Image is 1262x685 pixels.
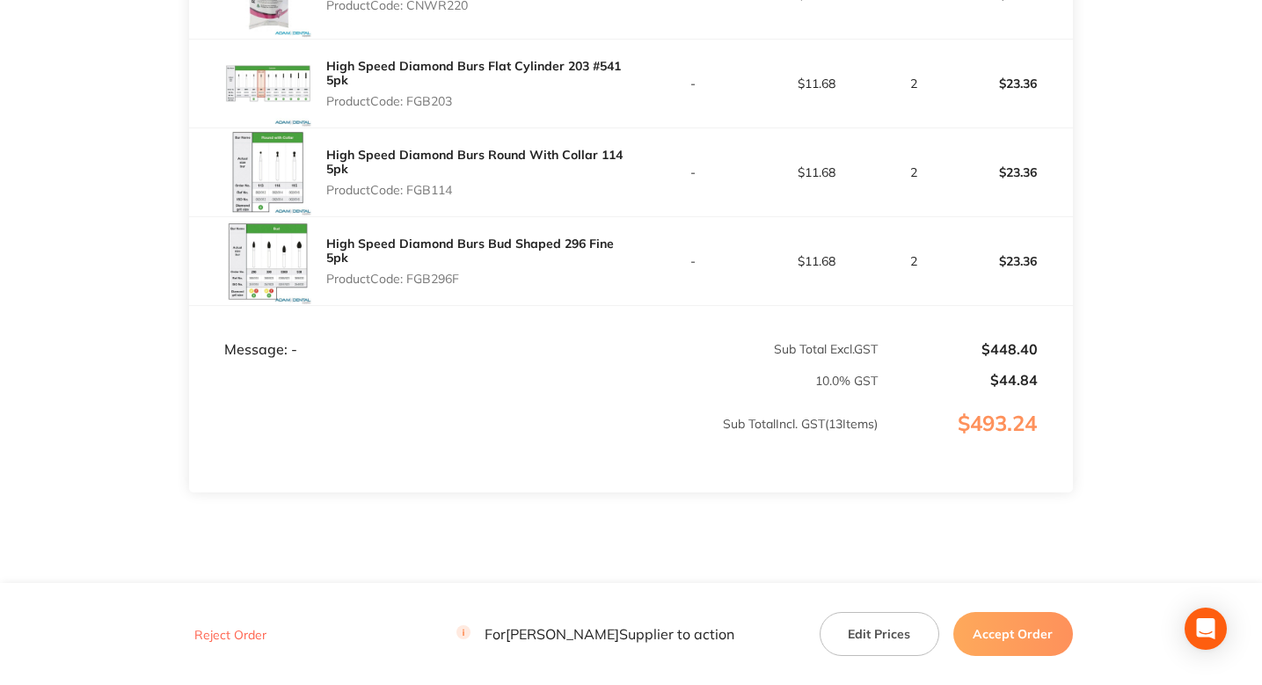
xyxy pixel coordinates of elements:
[879,165,948,179] p: 2
[879,372,1038,388] p: $44.84
[326,94,631,108] p: Product Code: FGB203
[326,236,614,266] a: High Speed Diamond Burs Bud Shaped 296 Fine 5pk
[189,306,631,359] td: Message: -
[950,151,1072,193] p: $23.36
[456,626,734,643] p: For [PERSON_NAME] Supplier to action
[224,40,312,128] img: dXUwZzg5aA
[224,128,312,216] img: ODI1emhqOA
[632,77,755,91] p: -
[879,341,1038,357] p: $448.40
[950,62,1072,105] p: $23.36
[950,240,1072,282] p: $23.36
[1185,608,1227,650] div: Open Intercom Messenger
[953,612,1073,656] button: Accept Order
[326,183,631,197] p: Product Code: FGB114
[879,412,1072,471] p: $493.24
[326,147,623,177] a: High Speed Diamond Burs Round With Collar 114 5pk
[190,417,878,466] p: Sub Total Incl. GST ( 13 Items)
[632,342,878,356] p: Sub Total Excl. GST
[326,58,621,88] a: High Speed Diamond Burs Flat Cylinder 203 #541 5pk
[755,254,878,268] p: $11.68
[632,165,755,179] p: -
[820,612,939,656] button: Edit Prices
[326,272,631,286] p: Product Code: FGB296F
[224,217,312,305] img: ZWo0M2JyMQ
[189,627,272,643] button: Reject Order
[755,77,878,91] p: $11.68
[879,254,948,268] p: 2
[190,374,878,388] p: 10.0 % GST
[755,165,878,179] p: $11.68
[632,254,755,268] p: -
[879,77,948,91] p: 2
